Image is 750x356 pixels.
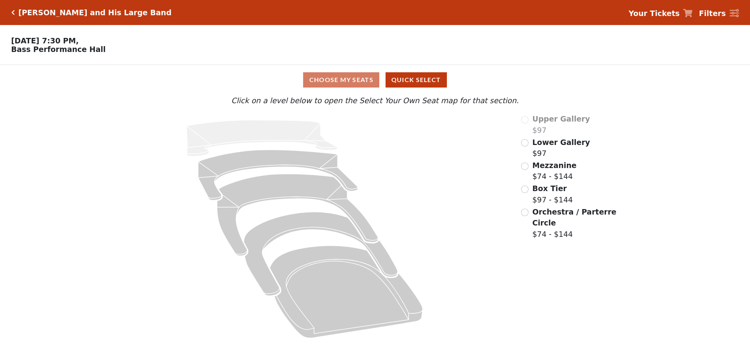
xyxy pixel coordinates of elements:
[532,161,577,170] span: Mezzanine
[532,208,616,227] span: Orchestra / Parterre Circle
[532,160,577,182] label: $74 - $144
[699,8,739,19] a: Filters
[386,72,447,88] button: Quick Select
[11,10,15,15] a: Click here to go back to filters
[99,95,651,106] p: Click on a level below to open the Select Your Own Seat map for that section.
[270,246,423,338] path: Orchestra / Parterre Circle - Seats Available: 24
[532,114,590,123] span: Upper Gallery
[629,8,693,19] a: Your Tickets
[532,184,567,193] span: Box Tier
[629,9,680,18] strong: Your Tickets
[198,150,358,200] path: Lower Gallery - Seats Available: 241
[18,8,171,17] h5: [PERSON_NAME] and His Large Band
[186,120,337,156] path: Upper Gallery - Seats Available: 0
[532,137,590,159] label: $97
[532,113,590,136] label: $97
[532,183,573,205] label: $97 - $144
[699,9,726,18] strong: Filters
[532,138,590,147] span: Lower Gallery
[532,206,618,240] label: $74 - $144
